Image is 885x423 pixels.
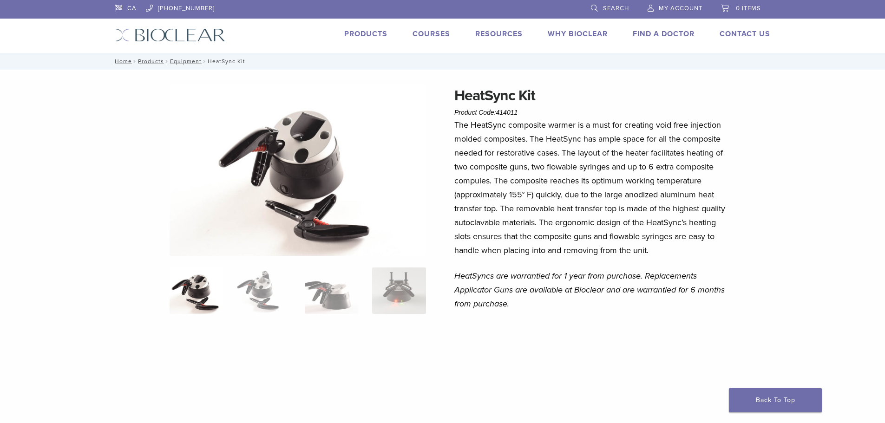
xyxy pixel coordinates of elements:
[548,29,608,39] a: Why Bioclear
[454,85,728,107] h1: HeatSync Kit
[138,58,164,65] a: Products
[344,29,387,39] a: Products
[659,5,702,12] span: My Account
[729,388,822,412] a: Back To Top
[170,85,426,256] img: HeatSync Kit-4
[170,267,223,314] img: HeatSync-Kit-4-324x324.jpg
[736,5,761,12] span: 0 items
[454,271,725,309] em: HeatSyncs are warrantied for 1 year from purchase. Replacements Applicator Guns are available at ...
[112,58,132,65] a: Home
[413,29,450,39] a: Courses
[115,28,225,42] img: Bioclear
[633,29,695,39] a: Find A Doctor
[132,59,138,64] span: /
[108,53,777,70] nav: HeatSync Kit
[454,109,518,116] span: Product Code:
[454,118,728,257] p: The HeatSync composite warmer is a must for creating void free injection molded composites. The H...
[496,109,518,116] span: 414011
[202,59,208,64] span: /
[603,5,629,12] span: Search
[237,267,290,314] img: HeatSync Kit - Image 2
[170,58,202,65] a: Equipment
[164,59,170,64] span: /
[720,29,770,39] a: Contact Us
[305,267,358,314] img: HeatSync Kit - Image 3
[475,29,523,39] a: Resources
[372,267,426,314] img: HeatSync Kit - Image 4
